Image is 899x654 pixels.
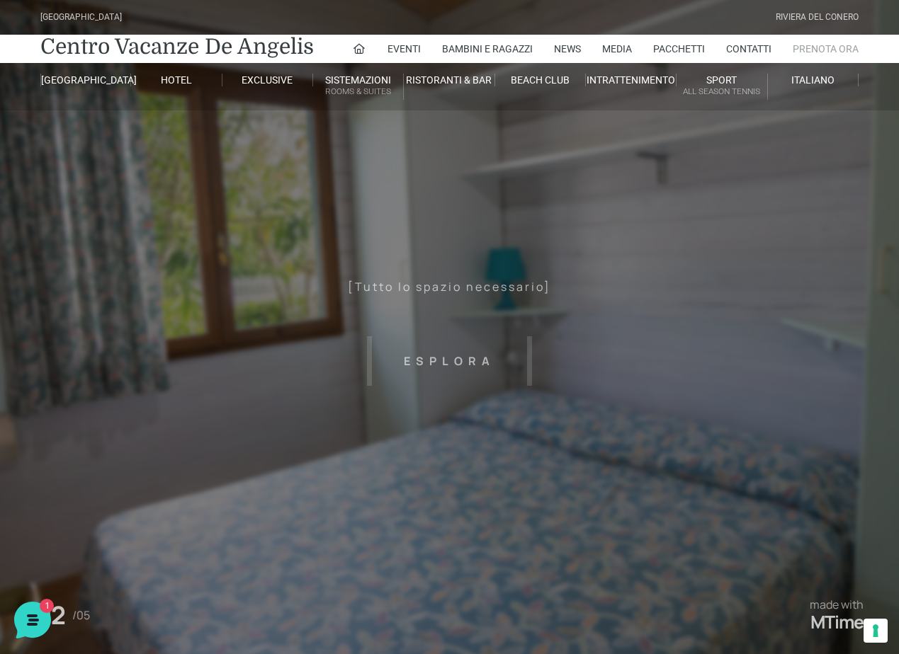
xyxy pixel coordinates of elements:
a: Apri Centro Assistenza [151,235,261,246]
a: [DEMOGRAPHIC_DATA] tutto [126,113,261,125]
h2: Ciao da De Angelis Resort 👋 [11,11,238,57]
a: Exclusive [222,74,313,86]
span: Trova una risposta [23,235,111,246]
div: Riviera Del Conero [776,11,859,24]
a: Hotel [131,74,222,86]
a: [PERSON_NAME]Ciao! Benvenuto al [GEOGRAPHIC_DATA]! Come posso aiutarti![DATE]1 [17,130,266,173]
img: light [23,137,51,166]
span: [PERSON_NAME] [60,136,225,150]
a: Pacchetti [653,35,705,63]
span: Le tue conversazioni [23,113,120,125]
a: SistemazioniRooms & Suites [313,74,404,100]
button: 1Messaggi [98,454,186,487]
a: Eventi [388,35,421,63]
a: Bambini e Ragazzi [442,35,533,63]
span: 1 [247,153,261,167]
p: Ciao! Benvenuto al [GEOGRAPHIC_DATA]! Come posso aiutarti! [60,153,225,167]
span: 1 [142,453,152,463]
a: Beach Club [495,74,586,86]
a: Centro Vacanze De Angelis [40,33,314,61]
a: Media [602,35,632,63]
button: Aiuto [185,454,272,487]
p: Messaggi [123,474,161,487]
p: [DATE] [233,136,261,149]
a: Prenota Ora [793,35,859,63]
small: Rooms & Suites [313,85,403,98]
a: [GEOGRAPHIC_DATA] [40,74,131,86]
a: Contatti [726,35,771,63]
iframe: Customerly Messenger Launcher [11,599,54,641]
small: All Season Tennis [677,85,767,98]
a: News [554,35,581,63]
a: SportAll Season Tennis [677,74,767,100]
p: Aiuto [218,474,239,487]
p: Home [43,474,67,487]
button: Home [11,454,98,487]
input: Cerca un articolo... [32,265,232,280]
a: Intrattenimento [586,74,677,86]
a: Italiano [768,74,859,86]
span: Italiano [791,74,835,86]
div: [GEOGRAPHIC_DATA] [40,11,122,24]
a: Ristoranti & Bar [404,74,494,86]
span: Inizia una conversazione [92,187,209,198]
p: La nostra missione è rendere la tua esperienza straordinaria! [11,62,238,91]
button: Le tue preferenze relative al consenso per le tecnologie di tracciamento [864,619,888,643]
button: Inizia una conversazione [23,178,261,207]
